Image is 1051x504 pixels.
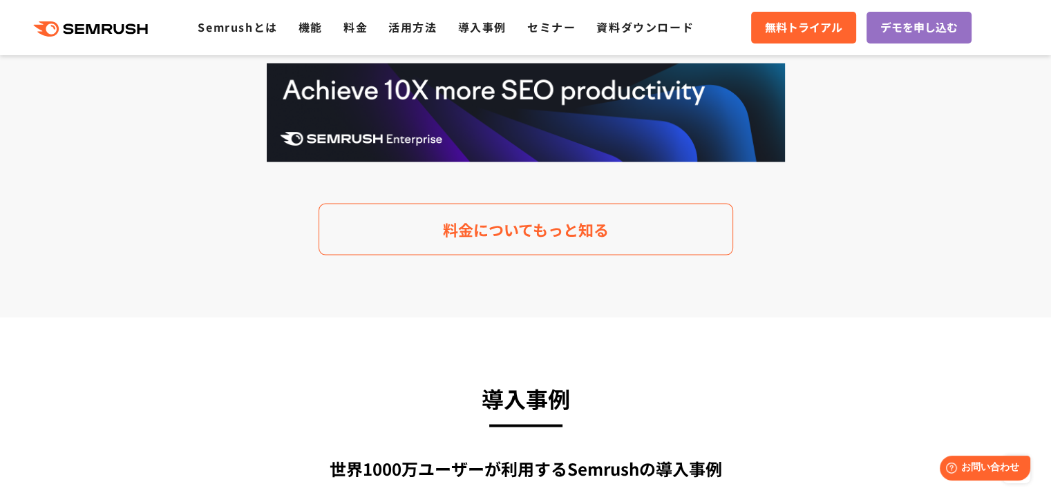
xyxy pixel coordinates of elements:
span: 料金についてもっと知る [443,217,609,242]
a: 料金 [343,19,368,35]
h3: 導入事例 [163,380,889,417]
a: 料金についてもっと知る [319,204,733,255]
div: 世界1000万ユーザーが利用する Semrushの導入事例 [163,456,889,481]
a: デモを申し込む [867,12,972,43]
span: 無料トライアル [765,19,842,37]
span: デモを申し込む [880,19,958,37]
a: Semrushとは [198,19,277,35]
a: 資料ダウンロード [596,19,694,35]
a: 機能 [299,19,323,35]
a: セミナー [527,19,576,35]
a: 活用方法 [388,19,437,35]
a: 無料トライアル [751,12,856,43]
a: 導入事例 [458,19,506,35]
iframe: Help widget launcher [928,450,1036,489]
